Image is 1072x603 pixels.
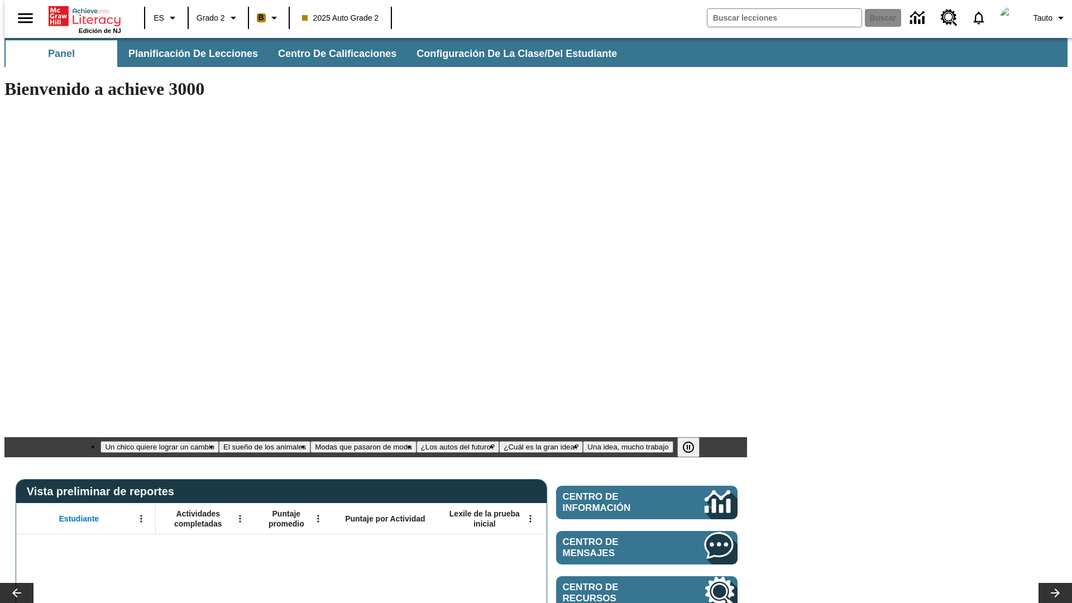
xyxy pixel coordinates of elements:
[133,510,150,527] button: Abrir menú
[677,437,700,457] button: Pausar
[903,3,934,33] a: Centro de información
[583,441,673,453] button: Diapositiva 6 Una idea, mucho trabajo
[4,40,627,67] div: Subbarra de navegación
[563,491,667,514] span: Centro de información
[48,47,75,60] span: Panel
[934,3,964,33] a: Centro de recursos, Se abrirá en una pestaña nueva.
[556,486,738,519] a: Centro de información
[119,40,267,67] button: Planificación de lecciones
[27,485,180,498] span: Vista preliminar de reportes
[4,38,1068,67] div: Subbarra de navegación
[993,3,1029,32] button: Escoja un nuevo avatar
[49,4,121,34] div: Portada
[302,12,379,24] span: 2025 Auto Grade 2
[417,47,617,60] span: Configuración de la clase/del estudiante
[4,79,747,99] h1: Bienvenido a achieve 3000
[219,441,310,453] button: Diapositiva 2 El sueño de los animales
[161,509,235,529] span: Actividades completadas
[278,47,396,60] span: Centro de calificaciones
[6,40,117,67] button: Panel
[79,27,121,34] span: Edición de NJ
[128,47,258,60] span: Planificación de lecciones
[9,2,42,35] button: Abrir el menú lateral
[417,441,500,453] button: Diapositiva 4 ¿Los autos del futuro?
[444,509,525,529] span: Lexile de la prueba inicial
[100,441,219,453] button: Diapositiva 1 Un chico quiere lograr un cambio
[260,509,313,529] span: Puntaje promedio
[59,514,99,524] span: Estudiante
[259,11,264,25] span: B
[499,441,583,453] button: Diapositiva 5 ¿Cuál es la gran idea?
[1033,12,1052,24] span: Tauto
[408,40,626,67] button: Configuración de la clase/del estudiante
[1000,7,1022,29] img: avatar image
[964,3,993,32] a: Notificaciones
[154,12,164,24] span: ES
[49,5,121,27] a: Portada
[563,537,671,559] span: Centro de mensajes
[522,510,539,527] button: Abrir menú
[345,514,425,524] span: Puntaje por Actividad
[707,9,862,27] input: Buscar campo
[192,8,245,28] button: Grado: Grado 2, Elige un grado
[232,510,248,527] button: Abrir menú
[197,12,225,24] span: Grado 2
[1038,583,1072,603] button: Carrusel de lecciones, seguir
[310,441,416,453] button: Diapositiva 3 Modas que pasaron de moda
[269,40,405,67] button: Centro de calificaciones
[1029,8,1072,28] button: Perfil/Configuración
[252,8,285,28] button: Boost El color de la clase es anaranjado claro. Cambiar el color de la clase.
[310,510,327,527] button: Abrir menú
[556,531,738,564] a: Centro de mensajes
[677,437,711,457] div: Pausar
[149,8,184,28] button: Lenguaje: ES, Selecciona un idioma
